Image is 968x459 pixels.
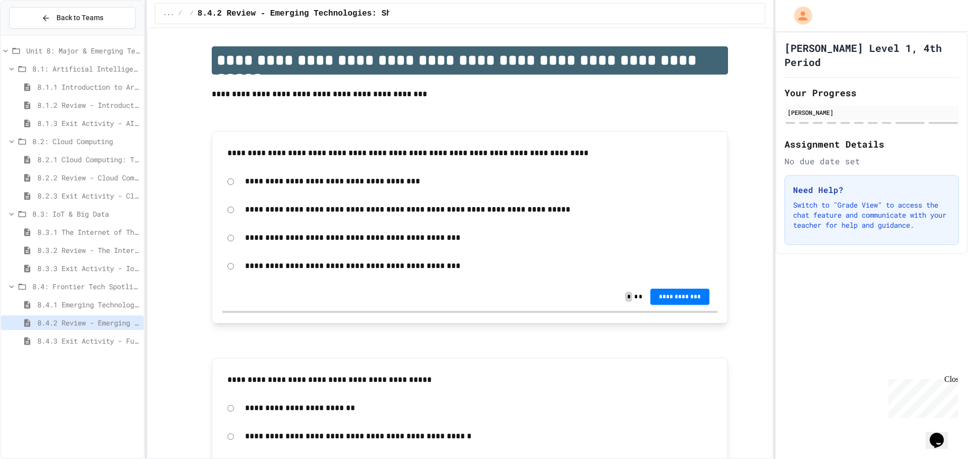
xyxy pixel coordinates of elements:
[37,118,140,128] span: 8.1.3 Exit Activity - AI Detective
[793,200,950,230] p: Switch to "Grade View" to access the chat feature and communicate with your teacher for help and ...
[37,82,140,92] span: 8.1.1 Introduction to Artificial Intelligence
[783,4,815,27] div: My Account
[37,190,140,201] span: 8.2.3 Exit Activity - Cloud Service Detective
[788,108,956,117] div: [PERSON_NAME]
[26,45,140,56] span: Unit 8: Major & Emerging Technologies
[32,63,140,74] span: 8.1: Artificial Intelligence Basics
[190,10,194,18] span: /
[37,154,140,165] span: 8.2.1 Cloud Computing: Transforming the Digital World
[32,281,140,292] span: 8.4: Frontier Tech Spotlight
[37,263,140,274] span: 8.3.3 Exit Activity - IoT Data Detective Challenge
[32,209,140,219] span: 8.3: IoT & Big Data
[178,10,181,18] span: /
[784,41,959,69] h1: [PERSON_NAME] Level 1, 4th Period
[926,419,958,449] iframe: chat widget
[37,227,140,237] span: 8.3.1 The Internet of Things and Big Data: Our Connected Digital World
[37,245,140,255] span: 8.3.2 Review - The Internet of Things and Big Data
[9,7,136,29] button: Back to Teams
[163,10,174,18] span: ...
[37,172,140,183] span: 8.2.2 Review - Cloud Computing
[198,8,508,20] span: 8.4.2 Review - Emerging Technologies: Shaping Our Digital Future
[793,184,950,196] h3: Need Help?
[37,100,140,110] span: 8.1.2 Review - Introduction to Artificial Intelligence
[32,136,140,147] span: 8.2: Cloud Computing
[784,137,959,151] h2: Assignment Details
[884,375,958,418] iframe: chat widget
[784,86,959,100] h2: Your Progress
[37,336,140,346] span: 8.4.3 Exit Activity - Future Tech Challenge
[4,4,70,64] div: Chat with us now!Close
[37,317,140,328] span: 8.4.2 Review - Emerging Technologies: Shaping Our Digital Future
[37,299,140,310] span: 8.4.1 Emerging Technologies: Shaping Our Digital Future
[784,155,959,167] div: No due date set
[56,13,103,23] span: Back to Teams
